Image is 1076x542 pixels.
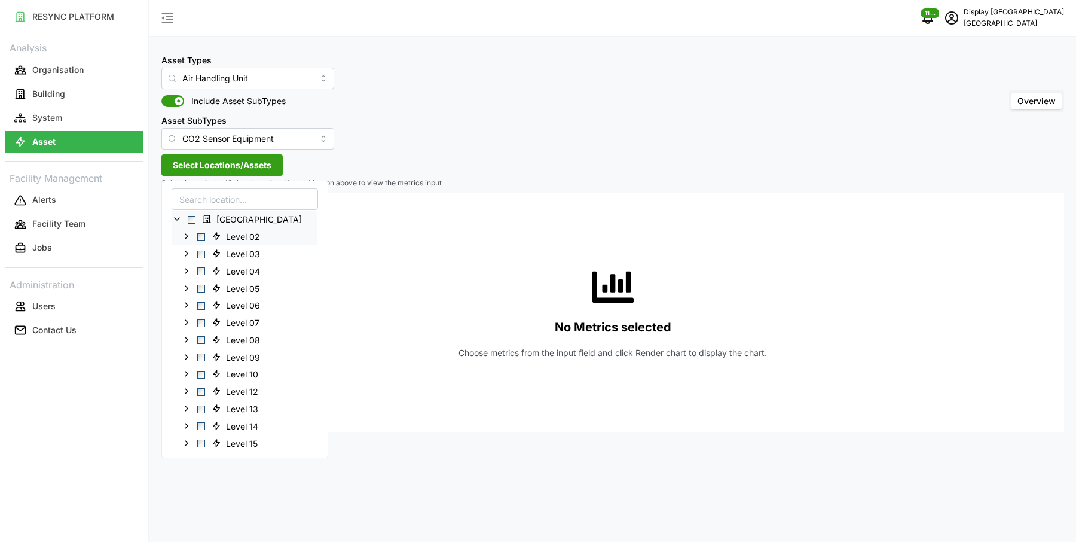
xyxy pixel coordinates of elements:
p: Asset [32,136,56,148]
p: Display [GEOGRAPHIC_DATA] [964,7,1064,18]
button: Select Locations/Assets [161,154,283,176]
button: RESYNC PLATFORM [5,6,143,28]
span: Select Level 10 [197,371,205,379]
button: Building [5,83,143,105]
button: Asset [5,131,143,153]
span: Level 06 [207,298,268,312]
span: Level 07 [226,317,259,329]
span: Select Locations/Assets [173,155,271,175]
span: [GEOGRAPHIC_DATA] [216,214,302,226]
span: 1158 [925,9,936,17]
span: Level 08 [226,334,260,346]
button: Facility Team [5,214,143,235]
span: Level 14 [207,418,267,433]
span: Level 02 [226,231,260,243]
button: Users [5,296,143,317]
button: Organisation [5,59,143,81]
p: System [32,112,62,124]
span: Level 09 [207,349,268,364]
span: Overview [1017,96,1056,106]
span: Select Level 13 [197,405,205,413]
button: schedule [940,6,964,30]
span: Office Tower [197,212,310,226]
p: Facility Management [5,169,143,186]
span: Select Level 09 [197,354,205,361]
p: Administration [5,275,143,293]
span: Select Level 02 [197,233,205,240]
span: Level 07 [207,315,268,330]
span: Level 03 [226,248,260,260]
span: Select Level 05 [197,285,205,293]
a: System [5,106,143,130]
span: Level 10 [226,369,258,380]
button: Alerts [5,190,143,211]
p: Contact Us [32,324,77,336]
span: Level 02 [207,229,268,243]
span: Select Level 03 [197,250,205,258]
p: Choose metrics from the input field and click Render chart to display the chart. [458,347,767,359]
span: Level 04 [226,265,260,277]
p: RESYNC PLATFORM [32,11,114,23]
span: Select Level 04 [197,267,205,275]
span: Level 13 [207,401,267,416]
a: Jobs [5,236,143,260]
p: Building [32,88,65,100]
p: Facility Team [32,218,85,230]
a: Building [5,82,143,106]
a: Users [5,294,143,318]
span: Level 06 [226,300,260,312]
label: Asset Types [161,54,212,67]
label: Asset SubTypes [161,114,227,127]
span: Level 03 [207,246,268,261]
span: Level 05 [207,281,268,295]
span: Level 15 [207,436,266,450]
a: Alerts [5,188,143,212]
span: Level 13 [226,403,258,415]
span: Level 05 [226,282,259,294]
div: Select Locations/Assets [161,181,328,458]
p: Organisation [32,64,84,76]
span: Level 12 [207,384,267,398]
span: Select Level 14 [197,422,205,430]
span: Select Level 15 [197,440,205,447]
button: Jobs [5,237,143,259]
span: Select Level 08 [197,336,205,344]
p: Users [32,300,56,312]
input: Search location... [172,188,318,210]
p: Select items in the 'Select Locations/Assets' button above to view the metrics input [161,178,1064,188]
span: Level 04 [207,263,268,278]
a: Contact Us [5,318,143,342]
button: Contact Us [5,319,143,341]
span: Select Office Tower [188,216,195,224]
a: Facility Team [5,212,143,236]
span: Include Asset SubTypes [184,95,286,107]
button: System [5,107,143,129]
p: [GEOGRAPHIC_DATA] [964,18,1064,29]
a: Organisation [5,58,143,82]
span: Select Level 06 [197,302,205,309]
span: Level 15 [226,437,258,449]
span: Level 14 [226,420,258,432]
p: Alerts [32,194,56,206]
span: Level 10 [207,367,267,381]
p: Jobs [32,242,52,254]
span: Level 09 [226,351,260,363]
p: Analysis [5,38,143,56]
button: notifications [916,6,940,30]
a: RESYNC PLATFORM [5,5,143,29]
span: Select Level 12 [197,388,205,395]
span: Select Level 07 [197,319,205,327]
span: Level 12 [226,386,258,398]
span: Level 08 [207,332,268,346]
p: No Metrics selected [555,318,671,337]
a: Asset [5,130,143,154]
